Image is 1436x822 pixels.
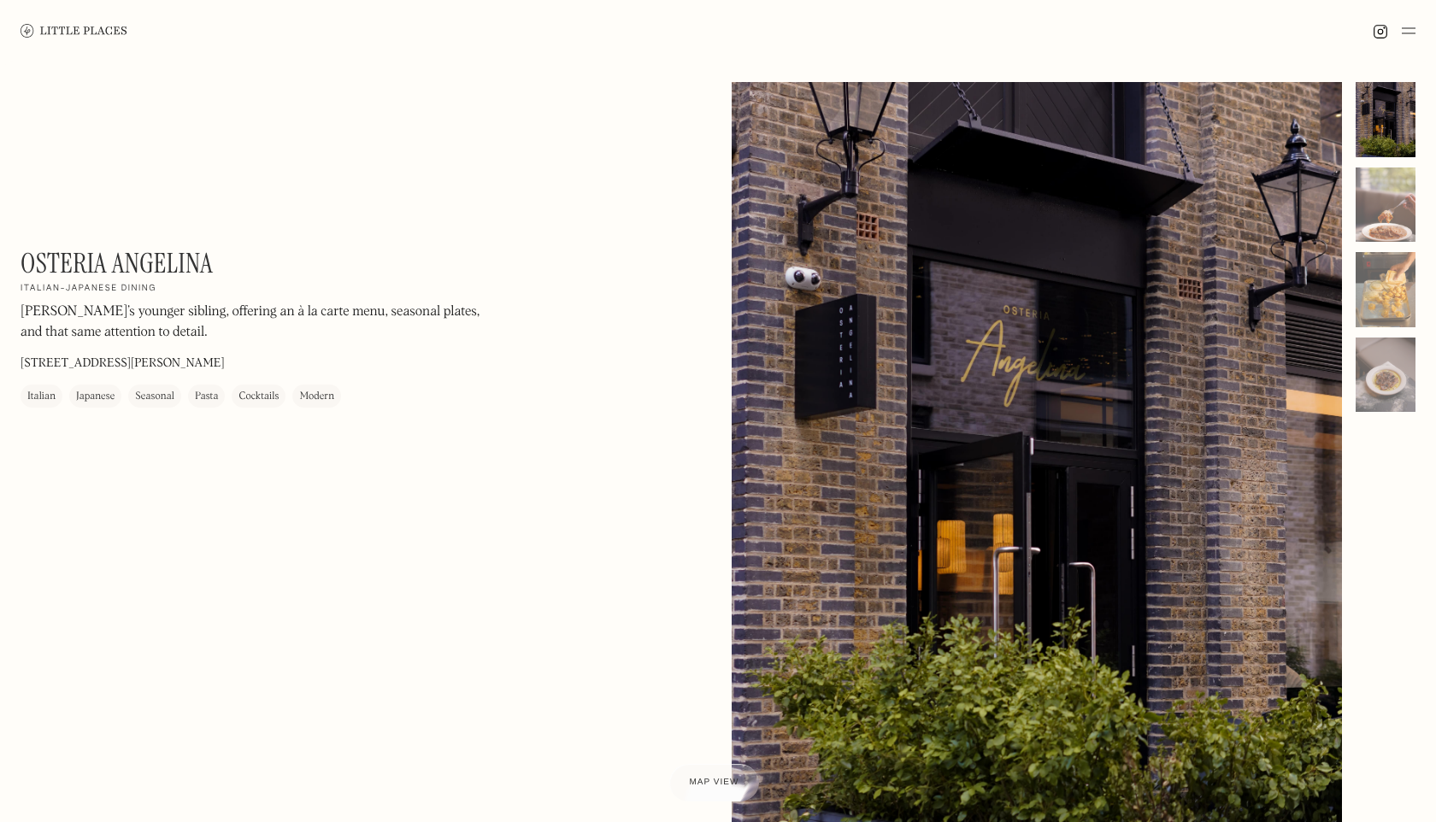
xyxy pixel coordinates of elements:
a: Map view [669,764,760,801]
span: Map view [690,778,739,787]
p: [PERSON_NAME]’s younger sibling, offering an à la carte menu, seasonal plates, and that same atte... [21,302,482,343]
div: Seasonal [135,388,174,405]
p: [STREET_ADDRESS][PERSON_NAME] [21,355,225,373]
div: Italian [27,388,56,405]
h1: Osteria Angelina [21,247,213,279]
div: Japanese [76,388,115,405]
div: Cocktails [238,388,279,405]
h2: Italian-Japanese dining [21,283,156,295]
div: Pasta [195,388,219,405]
div: Modern [299,388,334,405]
